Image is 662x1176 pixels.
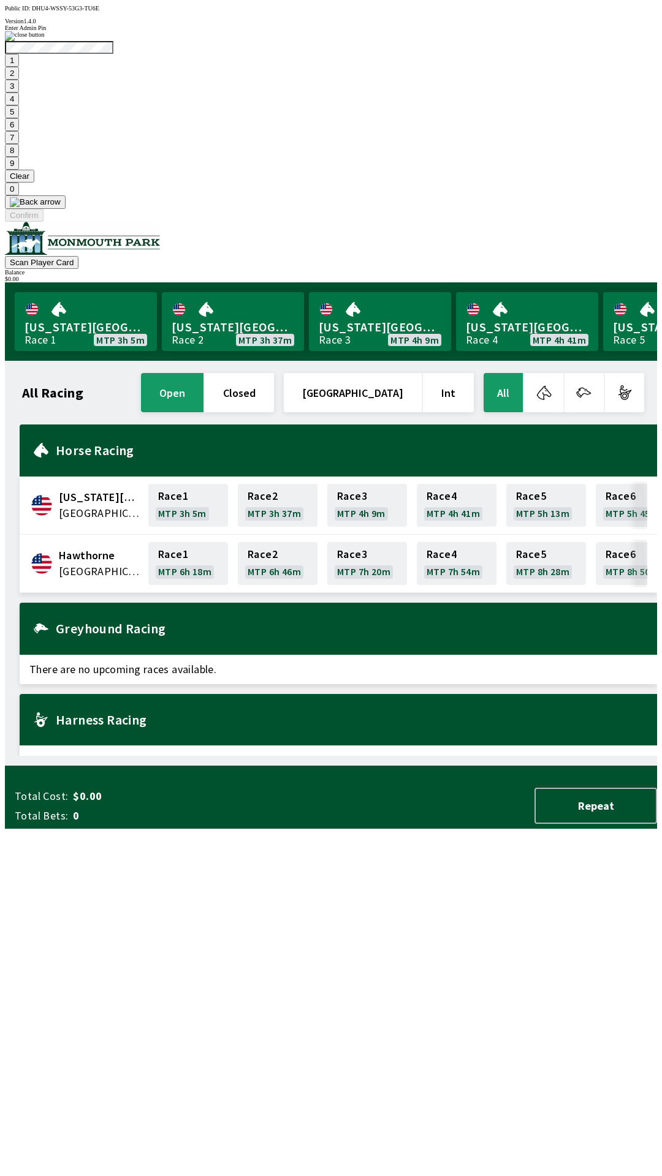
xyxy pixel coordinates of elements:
[15,809,68,823] span: Total Bets:
[20,655,657,684] span: There are no upcoming races available.
[427,491,457,501] span: Race 4
[606,549,636,559] span: Race 6
[158,491,188,501] span: Race 1
[427,508,480,518] span: MTP 4h 41m
[248,491,278,501] span: Race 2
[466,335,498,345] div: Race 4
[5,92,19,105] button: 4
[606,567,659,576] span: MTP 8h 50m
[25,319,147,335] span: [US_STATE][GEOGRAPHIC_DATA]
[238,484,318,527] a: Race2MTP 3h 37m
[59,489,141,505] span: Delaware Park
[327,484,407,527] a: Race3MTP 4h 9m
[158,549,188,559] span: Race 1
[32,5,99,12] span: DHU4-WSSY-53G3-TU6E
[5,183,19,195] button: 0
[73,789,266,804] span: $0.00
[238,335,292,345] span: MTP 3h 37m
[248,549,278,559] span: Race 2
[96,335,145,345] span: MTP 3h 5m
[56,715,647,725] h2: Harness Racing
[56,624,647,633] h2: Greyhound Racing
[5,67,19,80] button: 2
[25,335,56,345] div: Race 1
[158,567,211,576] span: MTP 6h 18m
[5,256,78,269] button: Scan Player Card
[337,549,367,559] span: Race 3
[59,548,141,563] span: Hawthorne
[390,335,439,345] span: MTP 4h 9m
[5,5,657,12] div: Public ID:
[5,131,19,144] button: 7
[22,388,83,398] h1: All Racing
[5,269,657,276] div: Balance
[172,335,204,345] div: Race 2
[466,319,588,335] span: [US_STATE][GEOGRAPHIC_DATA]
[284,373,422,412] button: [GEOGRAPHIC_DATA]
[506,484,586,527] a: Race5MTP 5h 13m
[172,319,294,335] span: [US_STATE][GEOGRAPHIC_DATA]
[516,508,569,518] span: MTP 5h 13m
[606,508,659,518] span: MTP 5h 45m
[327,542,407,585] a: Race3MTP 7h 20m
[319,319,441,335] span: [US_STATE][GEOGRAPHIC_DATA]
[5,276,657,282] div: $ 0.00
[238,542,318,585] a: Race2MTP 6h 46m
[337,508,386,518] span: MTP 4h 9m
[5,144,19,157] button: 8
[309,292,451,351] a: [US_STATE][GEOGRAPHIC_DATA]Race 3MTP 4h 9m
[533,335,586,345] span: MTP 4h 41m
[141,373,204,412] button: open
[5,31,45,41] img: close button
[5,170,34,183] button: Clear
[423,373,474,412] button: Int
[59,505,141,521] span: United States
[613,335,645,345] div: Race 5
[427,549,457,559] span: Race 4
[20,745,657,775] span: There are no upcoming races available.
[417,484,496,527] a: Race4MTP 4h 41m
[162,292,304,351] a: [US_STATE][GEOGRAPHIC_DATA]Race 2MTP 3h 37m
[15,292,157,351] a: [US_STATE][GEOGRAPHIC_DATA]Race 1MTP 3h 5m
[5,105,19,118] button: 5
[484,373,523,412] button: All
[73,809,266,823] span: 0
[417,542,496,585] a: Race4MTP 7h 54m
[56,445,647,455] h2: Horse Racing
[59,563,141,579] span: United States
[5,222,160,255] img: venue logo
[516,549,546,559] span: Race 5
[5,18,657,24] div: Version 1.4.0
[546,799,646,813] span: Repeat
[456,292,598,351] a: [US_STATE][GEOGRAPHIC_DATA]Race 4MTP 4h 41m
[148,542,228,585] a: Race1MTP 6h 18m
[506,542,586,585] a: Race5MTP 8h 28m
[5,118,19,131] button: 6
[248,508,301,518] span: MTP 3h 37m
[10,197,61,207] img: Back arrow
[5,157,19,170] button: 9
[337,567,390,576] span: MTP 7h 20m
[606,491,636,501] span: Race 6
[5,24,657,31] div: Enter Admin Pin
[5,209,44,222] button: Confirm
[516,567,569,576] span: MTP 8h 28m
[205,373,274,412] button: closed
[427,567,480,576] span: MTP 7h 54m
[319,335,351,345] div: Race 3
[5,54,19,67] button: 1
[337,491,367,501] span: Race 3
[516,491,546,501] span: Race 5
[158,508,207,518] span: MTP 3h 5m
[5,80,19,92] button: 3
[535,788,657,824] button: Repeat
[248,567,301,576] span: MTP 6h 46m
[148,484,228,527] a: Race1MTP 3h 5m
[15,789,68,804] span: Total Cost:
